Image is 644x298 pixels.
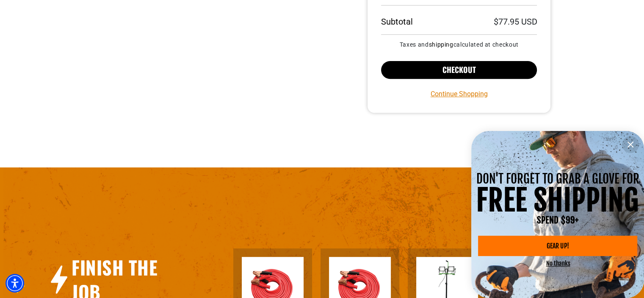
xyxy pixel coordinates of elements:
[476,182,638,218] span: FREE SHIPPING
[622,136,639,153] button: Close
[478,236,637,256] a: GEAR UP!
[429,41,453,48] a: shipping
[471,131,644,298] div: information
[381,61,537,79] button: Checkout
[381,17,413,26] h3: Subtotal
[431,89,488,99] a: Continue Shopping
[546,259,570,267] button: No thanks
[476,171,639,187] span: DON'T FORGET TO GRAB A GLOVE FOR
[546,242,569,249] span: GEAR UP!
[6,274,24,292] div: Accessibility Menu
[381,42,537,47] small: Taxes and calculated at checkout
[536,214,578,226] span: SPEND $99+
[493,17,537,26] p: $77.95 USD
